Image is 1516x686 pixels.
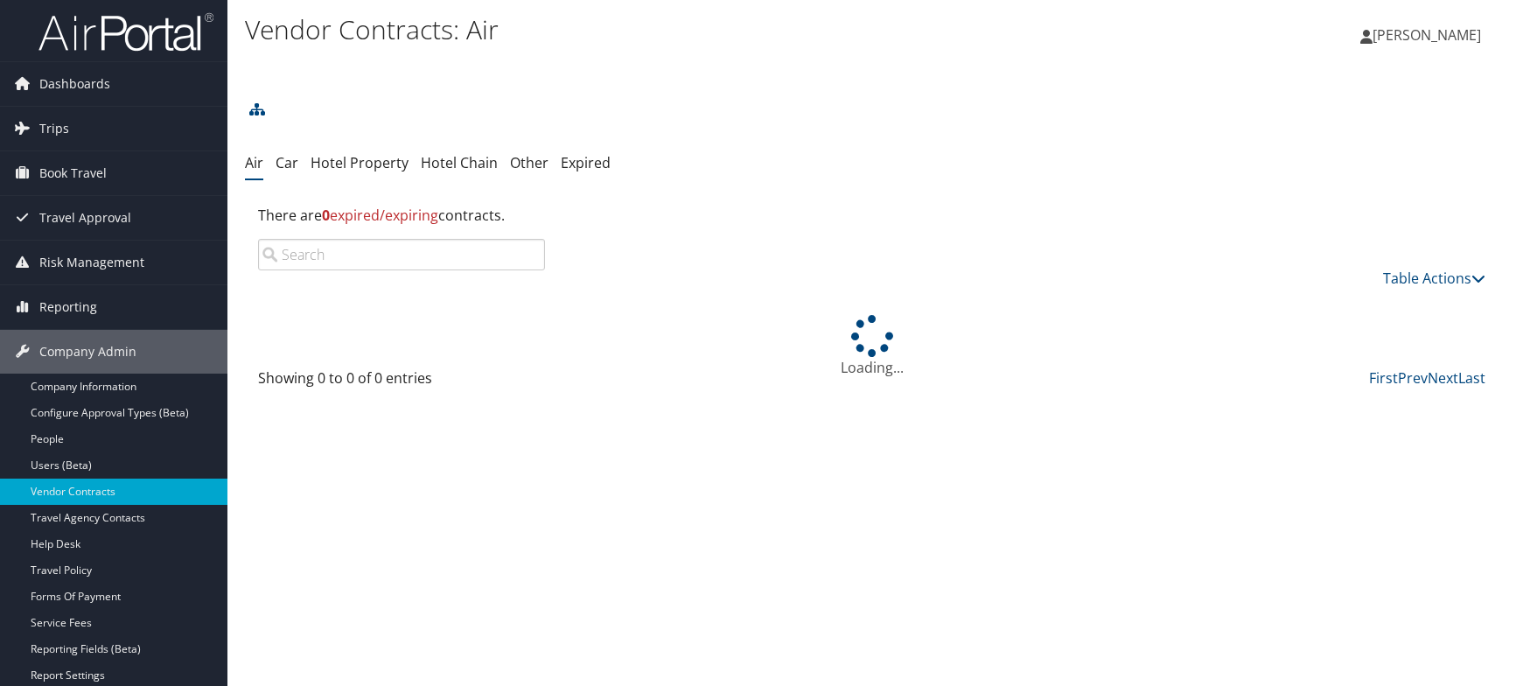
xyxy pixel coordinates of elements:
[39,62,110,106] span: Dashboards
[322,206,330,225] strong: 0
[322,206,438,225] span: expired/expiring
[258,239,545,270] input: Search
[1398,368,1428,388] a: Prev
[510,153,548,172] a: Other
[39,330,136,374] span: Company Admin
[1428,368,1458,388] a: Next
[561,153,611,172] a: Expired
[245,315,1499,378] div: Loading...
[276,153,298,172] a: Car
[245,192,1499,239] div: There are contracts.
[311,153,409,172] a: Hotel Property
[1360,9,1499,61] a: [PERSON_NAME]
[245,11,1080,48] h1: Vendor Contracts: Air
[39,285,97,329] span: Reporting
[1458,368,1485,388] a: Last
[38,11,213,52] img: airportal-logo.png
[1383,269,1485,288] a: Table Actions
[1369,368,1398,388] a: First
[258,367,545,397] div: Showing 0 to 0 of 0 entries
[245,153,263,172] a: Air
[39,196,131,240] span: Travel Approval
[39,241,144,284] span: Risk Management
[421,153,498,172] a: Hotel Chain
[39,107,69,150] span: Trips
[1373,25,1481,45] span: [PERSON_NAME]
[39,151,107,195] span: Book Travel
